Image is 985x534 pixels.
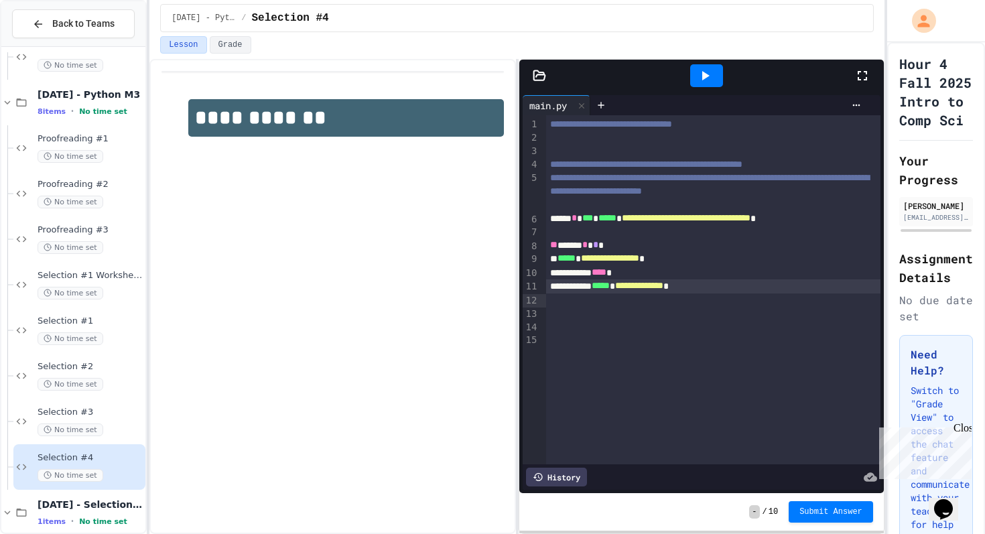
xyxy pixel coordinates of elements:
span: Selection #4 [252,10,329,26]
button: Grade [210,36,251,54]
div: 2 [523,131,539,145]
span: No time set [38,378,103,391]
div: My Account [898,5,939,36]
button: Lesson [160,36,206,54]
span: Selection #2 [38,361,143,373]
span: No time set [38,423,103,436]
span: Selection #3 [38,407,143,418]
span: [DATE] - Selection #2 [38,498,143,511]
span: 10 [769,507,778,517]
div: 15 [523,334,539,347]
span: Proofreading #2 [38,179,143,190]
span: Proofreading #3 [38,224,143,236]
span: No time set [79,517,127,526]
div: 12 [523,294,539,308]
div: 13 [523,308,539,321]
span: No time set [38,332,103,345]
div: 7 [523,226,539,239]
div: 10 [523,267,539,280]
iframe: chat widget [929,480,972,521]
h1: Hour 4 Fall 2025 Intro to Comp Sci [899,54,973,129]
div: 11 [523,280,539,293]
span: No time set [38,241,103,254]
button: Submit Answer [789,501,873,523]
h2: Assignment Details [899,249,973,287]
div: 6 [523,213,539,226]
div: Chat with us now!Close [5,5,92,85]
span: Selection #4 [38,452,143,464]
span: • [71,106,74,117]
span: Back to Teams [52,17,115,31]
span: Submit Answer [799,507,862,517]
div: 1 [523,118,539,131]
span: Selection #1 [38,316,143,327]
span: [DATE] - Python M3 [38,88,143,101]
div: 3 [523,145,539,158]
span: - [749,505,759,519]
span: No time set [38,150,103,163]
iframe: chat widget [874,422,972,479]
div: 14 [523,321,539,334]
div: [EMAIL_ADDRESS][DOMAIN_NAME] [903,212,969,222]
span: No time set [38,287,103,299]
span: No time set [79,107,127,116]
button: Back to Teams [12,9,135,38]
div: 8 [523,240,539,253]
span: No time set [38,196,103,208]
div: main.py [523,98,574,113]
div: No due date set [899,292,973,324]
span: 8 items [38,107,66,116]
h2: Your Progress [899,151,973,189]
span: Proofreading #1 [38,133,143,145]
div: 5 [523,172,539,212]
span: 1 items [38,517,66,526]
span: / [763,507,767,517]
span: / [241,13,246,23]
div: 4 [523,158,539,172]
div: [PERSON_NAME] [903,200,969,212]
span: Selection #1 Worksheet Verify [38,270,143,281]
span: No time set [38,59,103,72]
span: Sept 24 - Python M3 [172,13,236,23]
div: main.py [523,95,590,115]
div: 9 [523,253,539,266]
span: • [71,516,74,527]
div: History [526,468,587,486]
span: No time set [38,469,103,482]
h3: Need Help? [911,346,962,379]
